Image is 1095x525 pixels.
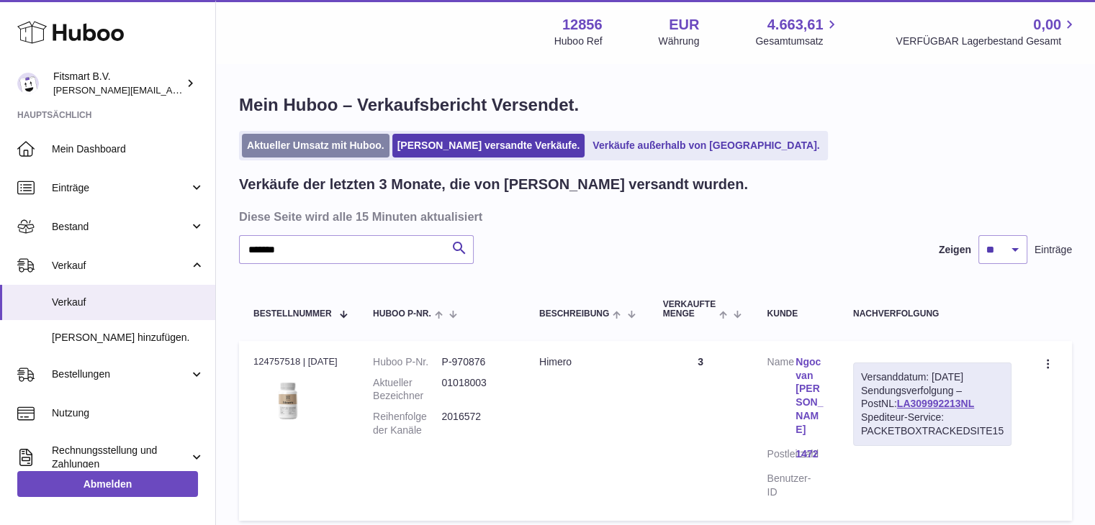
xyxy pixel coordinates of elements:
div: Spediteur-Service: PACKETBOXTRACKEDSITE15 [861,411,1004,438]
div: 124757518 | [DATE] [253,355,344,368]
span: 4.663,61 [767,15,824,35]
div: Kunde [767,309,824,319]
label: Zeigen [939,243,971,257]
img: jonathan@leaderoo.com [17,73,39,94]
dt: Name [767,355,796,440]
a: LA309992213NL [897,398,974,409]
dd: 01018003 [441,376,510,403]
a: Abmelden [17,471,198,497]
a: Ngoc van [PERSON_NAME] [796,355,824,437]
div: Nachverfolgung [853,309,1011,319]
span: 0,00 [1033,15,1061,35]
div: Fitsmart B.V. [53,70,183,97]
dt: Reihenfolge der Kanäle [373,410,441,437]
span: [PERSON_NAME] hinzufügen. [52,331,204,344]
h2: Verkäufe der letzten 3 Monate, die von [PERSON_NAME] versandt wurden. [239,175,748,194]
div: Himero [539,355,634,369]
div: Währung [659,35,700,48]
div: Sendungsverfolgung – PostNL: [853,362,1011,446]
span: Verkaufte Menge [663,300,716,319]
span: Huboo P-Nr. [373,309,431,319]
span: Einträge [52,181,189,195]
span: Rechnungsstellung und Zahlungen [52,444,189,471]
dt: Huboo P-Nr. [373,355,441,369]
dt: Postleitzahl [767,447,796,465]
span: Verkauf [52,296,204,309]
span: Gesamtumsatz [755,35,839,48]
span: Bestellnummer [253,309,332,319]
a: 4.663,61 Gesamtumsatz [755,15,839,48]
a: Verkäufe außerhalb von [GEOGRAPHIC_DATA]. [587,134,824,157]
span: [PERSON_NAME][EMAIL_ADDRESS][DOMAIN_NAME] [53,84,289,96]
dd: P-970876 [441,355,510,369]
h3: Diese Seite wird alle 15 Minuten aktualisiert [239,209,1068,224]
dd: 2016572 [441,410,510,437]
div: Huboo Ref [554,35,603,48]
span: Verkauf [52,259,189,273]
span: Bestand [52,220,189,234]
span: Nutzung [52,406,204,420]
td: 3 [649,341,753,521]
span: Mein Dashboard [52,142,204,156]
h1: Mein Huboo – Verkaufsbericht Versendet. [239,93,1072,117]
span: Bestellungen [52,367,189,381]
strong: 12856 [562,15,603,35]
div: Versanddatum: [DATE] [861,370,1004,384]
a: 1472 [796,447,824,461]
a: [PERSON_NAME] versandte Verkäufe. [392,134,585,157]
img: 128561711358723.png [253,373,325,425]
a: 0,00 VERFÜGBAR Lagerbestand Gesamt [896,15,1078,48]
span: Beschreibung [539,309,609,319]
dt: Benutzer-ID [767,472,796,499]
dt: Aktueller Bezeichner [373,376,441,403]
strong: EUR [669,15,699,35]
span: VERFÜGBAR Lagerbestand Gesamt [896,35,1078,48]
span: Einträge [1035,243,1072,257]
a: Aktueller Umsatz mit Huboo. [242,134,389,157]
